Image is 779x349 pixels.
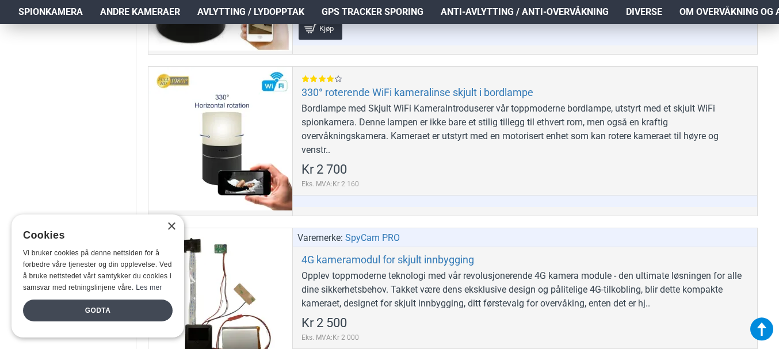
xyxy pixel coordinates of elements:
div: Godta [23,300,173,321]
span: Varemerke: [297,231,343,245]
span: Kjøp [316,25,337,32]
a: 330° roterende WiFi kameralinse skjult i bordlampe [301,86,533,99]
div: Cookies [23,223,165,248]
a: SpyCam PRO [345,231,400,245]
span: Anti-avlytting / Anti-overvåkning [441,5,609,19]
div: Bordlampe med Skjult WiFi KameraIntroduserer vår toppmoderne bordlampe, utstyrt med et skjult WiF... [301,102,749,157]
span: Diverse [626,5,662,19]
span: Andre kameraer [100,5,180,19]
span: Avlytting / Lydopptak [197,5,304,19]
a: 4G kameramodul for skjult innbygging [301,253,474,266]
span: Kr 2 500 [301,317,347,329]
a: Les mer, opens a new window [136,283,162,292]
a: 330° roterende WiFi kameralinse skjult i bordlampe 330° roterende WiFi kameralinse skjult i bordl... [148,67,292,210]
span: GPS Tracker Sporing [322,5,423,19]
span: Vi bruker cookies på denne nettsiden for å forbedre våre tjenester og din opplevelse. Ved å bruke... [23,249,172,291]
div: Close [167,223,175,231]
div: Opplev toppmoderne teknologi med vår revolusjonerende 4G kamera module - den ultimate løsningen f... [301,269,749,310]
span: Spionkamera [18,5,83,19]
span: Eks. MVA:Kr 2 160 [301,179,359,189]
span: Kr 2 700 [301,163,347,176]
span: Eks. MVA:Kr 2 000 [301,332,359,343]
